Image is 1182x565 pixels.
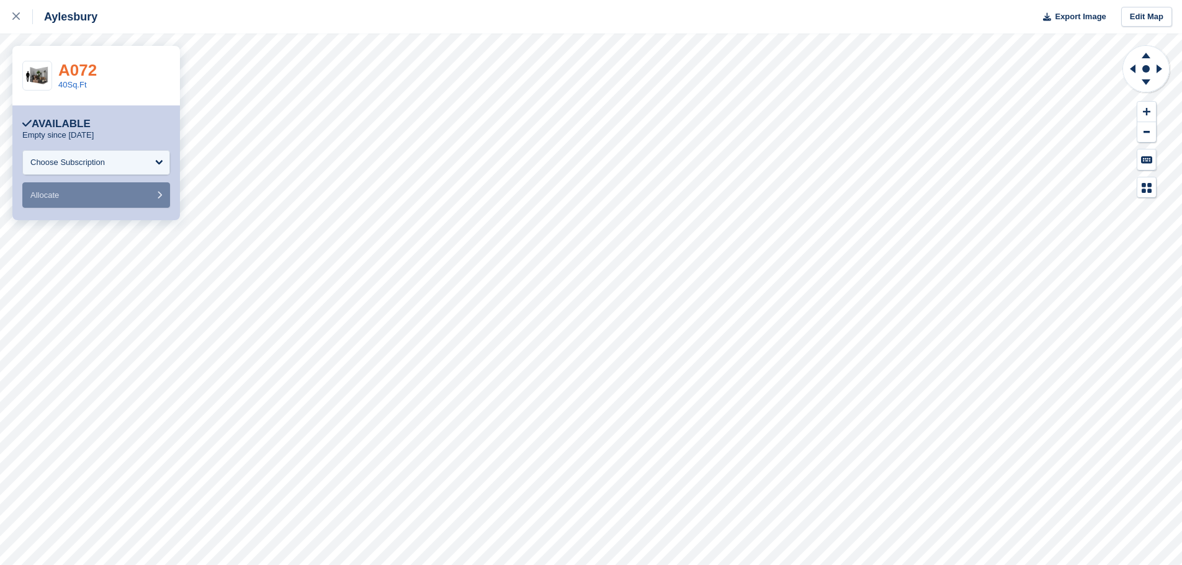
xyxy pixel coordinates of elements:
[22,130,94,140] p: Empty since [DATE]
[1121,7,1172,27] a: Edit Map
[22,182,170,208] button: Allocate
[33,9,97,24] div: Aylesbury
[58,80,87,89] a: 40Sq.Ft
[23,65,51,87] img: 40-sqft-unit.jpg
[1137,149,1156,170] button: Keyboard Shortcuts
[1137,102,1156,122] button: Zoom In
[30,190,59,200] span: Allocate
[58,61,97,79] a: A072
[30,156,105,169] div: Choose Subscription
[1137,122,1156,143] button: Zoom Out
[22,118,91,130] div: Available
[1055,11,1106,23] span: Export Image
[1036,7,1106,27] button: Export Image
[1137,177,1156,198] button: Map Legend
